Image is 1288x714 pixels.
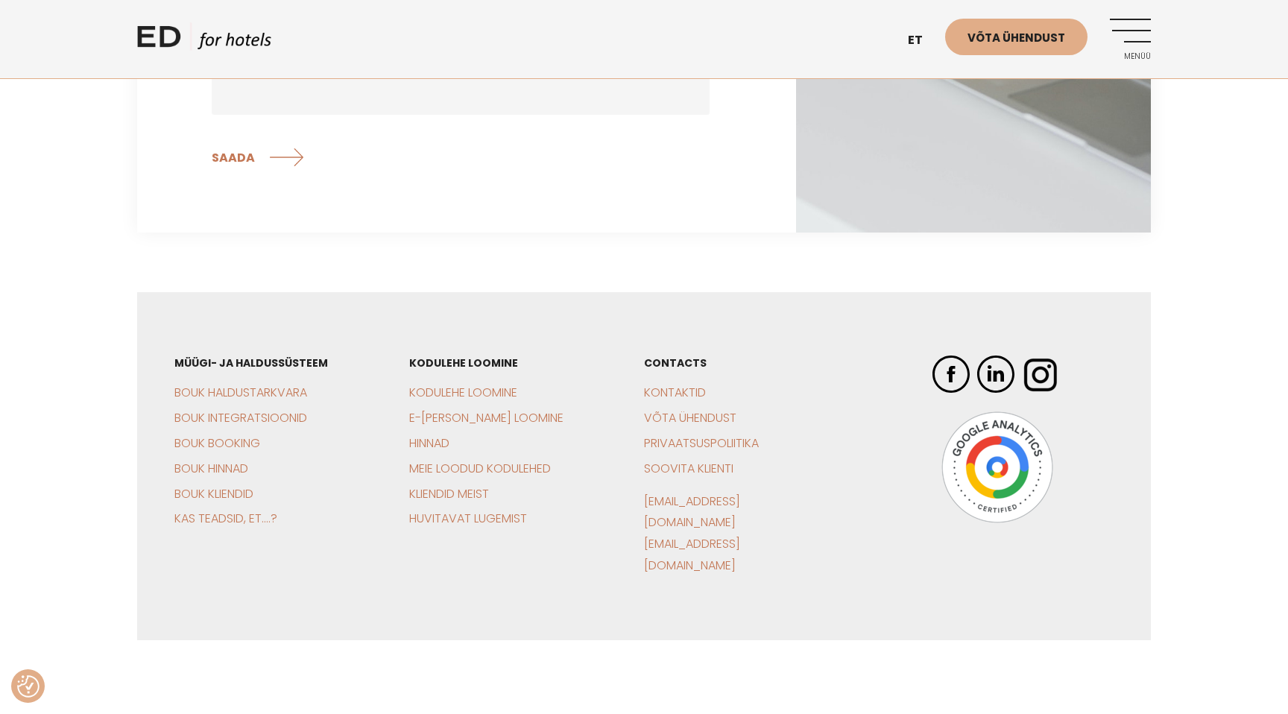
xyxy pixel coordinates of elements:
a: Võta ühendust [945,19,1087,55]
a: et [900,22,945,59]
a: BOUK Booking [174,435,260,452]
img: ED Hotels LinkedIn [977,356,1014,393]
a: Meie loodud kodulehed [409,460,551,477]
a: Soovita klienti [644,460,733,477]
img: ED Hotels Facebook [932,356,970,393]
a: E-[PERSON_NAME] loomine [409,409,563,426]
a: Kodulehe loomine [409,384,517,401]
button: Nõusolekueelistused [17,675,40,698]
a: [EMAIL_ADDRESS][DOMAIN_NAME] [644,493,740,531]
a: BOUK Hinnad [174,460,248,477]
a: [EMAIL_ADDRESS][DOMAIN_NAME] [644,535,740,574]
a: Kliendid meist [409,485,489,502]
a: Kas teadsid, et….? [174,510,277,527]
span: Menüü [1110,52,1151,61]
a: Võta ühendust [644,409,736,426]
a: Privaatsuspoliitika [644,435,759,452]
a: BOUK Integratsioonid [174,409,307,426]
a: Hinnad [409,435,449,452]
a: ED HOTELS [137,22,271,60]
a: Kontaktid [644,384,706,401]
a: Huvitavat lugemist [409,510,527,527]
a: BOUK Haldustarkvara [174,384,307,401]
iframe: Customer reviews powered by Trustpilot [137,663,1151,701]
img: Revisit consent button [17,675,40,698]
h3: Müügi- ja haldussüsteem [174,356,357,371]
img: Google Analytics Badge [941,411,1053,523]
h3: CONTACTS [644,356,827,371]
input: SAADA [212,139,307,176]
a: BOUK Kliendid [174,485,253,502]
h3: Kodulehe loomine [409,356,592,371]
a: Menüü [1110,19,1151,60]
img: ED Hotels Instagram [1022,356,1059,393]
